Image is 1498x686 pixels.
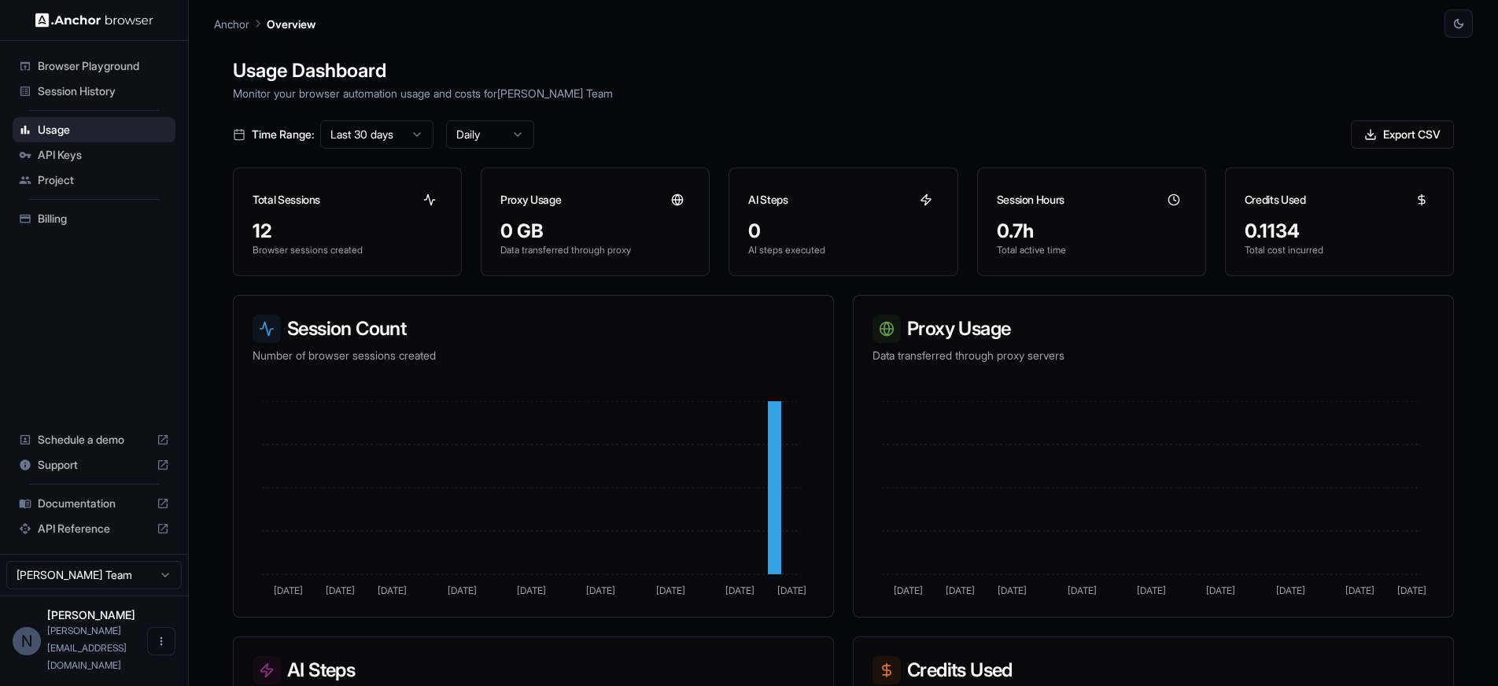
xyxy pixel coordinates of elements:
[500,192,561,208] h3: Proxy Usage
[13,491,175,516] div: Documentation
[38,83,169,99] span: Session History
[13,452,175,478] div: Support
[38,122,169,138] span: Usage
[147,627,175,655] button: Open menu
[378,585,407,596] tspan: [DATE]
[998,585,1027,596] tspan: [DATE]
[997,219,1186,244] div: 0.7h
[997,244,1186,256] p: Total active time
[1245,219,1434,244] div: 0.1134
[38,457,150,473] span: Support
[13,142,175,168] div: API Keys
[38,211,169,227] span: Billing
[777,585,806,596] tspan: [DATE]
[656,585,685,596] tspan: [DATE]
[13,79,175,104] div: Session History
[13,427,175,452] div: Schedule a demo
[500,219,690,244] div: 0 GB
[252,127,314,142] span: Time Range:
[1345,585,1374,596] tspan: [DATE]
[253,348,814,363] p: Number of browser sessions created
[13,168,175,193] div: Project
[326,585,355,596] tspan: [DATE]
[38,432,150,448] span: Schedule a demo
[38,147,169,163] span: API Keys
[586,585,615,596] tspan: [DATE]
[253,244,442,256] p: Browser sessions created
[233,85,1454,101] p: Monitor your browser automation usage and costs for [PERSON_NAME] Team
[13,53,175,79] div: Browser Playground
[748,219,938,244] div: 0
[748,244,938,256] p: AI steps executed
[1276,585,1305,596] tspan: [DATE]
[253,656,814,684] h3: AI Steps
[38,58,169,74] span: Browser Playground
[517,585,546,596] tspan: [DATE]
[253,192,320,208] h3: Total Sessions
[38,496,150,511] span: Documentation
[997,192,1064,208] h3: Session Hours
[253,219,442,244] div: 12
[47,608,135,621] span: Nick Matthews
[13,117,175,142] div: Usage
[873,656,1434,684] h3: Credits Used
[1351,120,1454,149] button: Export CSV
[13,206,175,231] div: Billing
[500,244,690,256] p: Data transferred through proxy
[1068,585,1097,596] tspan: [DATE]
[873,348,1434,363] p: Data transferred through proxy servers
[274,585,303,596] tspan: [DATE]
[894,585,923,596] tspan: [DATE]
[1206,585,1235,596] tspan: [DATE]
[748,192,788,208] h3: AI Steps
[13,516,175,541] div: API Reference
[13,627,41,655] div: N
[233,57,1454,85] h1: Usage Dashboard
[725,585,755,596] tspan: [DATE]
[47,625,127,671] span: nick@odtginc.com
[1137,585,1166,596] tspan: [DATE]
[1397,585,1426,596] tspan: [DATE]
[38,521,150,537] span: API Reference
[38,172,169,188] span: Project
[35,13,153,28] img: Anchor Logo
[214,16,249,32] p: Anchor
[1245,192,1306,208] h3: Credits Used
[267,16,315,32] p: Overview
[873,315,1434,343] h3: Proxy Usage
[448,585,477,596] tspan: [DATE]
[214,15,315,32] nav: breadcrumb
[253,315,814,343] h3: Session Count
[946,585,975,596] tspan: [DATE]
[1245,244,1434,256] p: Total cost incurred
